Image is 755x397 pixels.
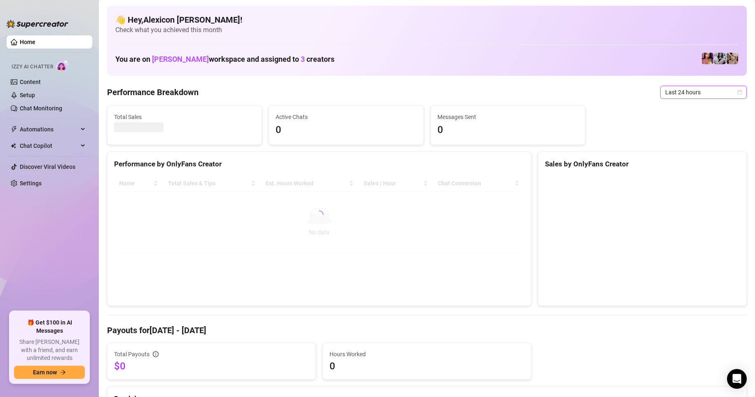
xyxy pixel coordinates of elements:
span: Last 24 hours [665,86,742,98]
span: Total Payouts [114,350,150,359]
span: Chat Copilot [20,139,78,152]
span: thunderbolt [11,126,17,133]
span: Earn now [33,369,57,376]
span: arrow-right [60,369,66,375]
div: Sales by OnlyFans Creator [545,159,740,170]
span: $0 [114,360,309,373]
a: Content [20,79,41,85]
a: Settings [20,180,42,187]
span: Izzy AI Chatter [12,63,53,71]
span: calendar [737,90,742,95]
div: Open Intercom Messenger [727,369,747,389]
span: 0 [330,360,524,373]
img: Anna [727,53,738,64]
a: Setup [20,92,35,98]
span: Hours Worked [330,350,524,359]
button: Earn nowarrow-right [14,366,85,379]
img: logo-BBDzfeDw.svg [7,20,68,28]
h4: 👋 Hey, Alexicon [PERSON_NAME] ! [115,14,739,26]
span: Active Chats [276,112,416,121]
span: Total Sales [114,112,255,121]
h1: You are on workspace and assigned to creators [115,55,334,64]
span: Messages Sent [437,112,578,121]
a: Chat Monitoring [20,105,62,112]
span: [PERSON_NAME] [152,55,209,63]
span: 0 [276,122,416,138]
span: Share [PERSON_NAME] with a friend, and earn unlimited rewards [14,338,85,362]
span: info-circle [153,351,159,357]
img: GODDESS [702,53,713,64]
span: Check what you achieved this month [115,26,739,35]
img: Sadie [714,53,726,64]
span: Automations [20,123,78,136]
a: Home [20,39,35,45]
h4: Performance Breakdown [107,86,199,98]
span: 0 [437,122,578,138]
img: Chat Copilot [11,143,16,149]
img: AI Chatter [56,60,69,72]
span: 3 [301,55,305,63]
div: Performance by OnlyFans Creator [114,159,524,170]
h4: Payouts for [DATE] - [DATE] [107,325,747,336]
span: loading [314,210,324,220]
a: Discover Viral Videos [20,163,75,170]
span: 🎁 Get $100 in AI Messages [14,319,85,335]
